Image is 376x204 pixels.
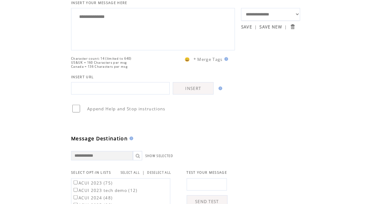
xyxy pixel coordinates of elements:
img: help.gif [128,137,133,140]
span: Message Destination [71,135,128,142]
span: * Merge Tags [194,57,223,62]
img: help.gif [217,87,222,90]
a: SAVE NEW [260,24,282,30]
label: ACUI 2024 (48) [72,195,113,201]
a: SAVE [241,24,252,30]
span: SELECT OPT-IN LISTS [71,170,111,175]
input: ACUI 2023 tech demo (12) [74,188,78,192]
span: | [142,170,145,175]
span: 😀 [185,57,190,62]
input: ACUI 2024 (48) [74,195,78,199]
span: INSERT URL [71,75,94,79]
input: Submit [290,24,296,30]
span: US&UK = 160 Characters per msg [71,61,127,65]
a: INSERT [173,82,214,95]
label: ACUI 2023 (75) [72,180,113,186]
a: SELECT ALL [121,171,140,175]
span: TEST YOUR MESSAGE [187,170,227,175]
span: Canada = 136 Characters per msg [71,65,128,69]
label: ACUI 2023 tech demo (12) [72,188,138,193]
span: | [254,24,257,30]
img: help.gif [223,57,228,61]
span: | [284,24,287,30]
input: ACUI 2023 (75) [74,181,78,185]
span: Append Help and Stop instructions [87,106,165,112]
a: SHOW SELECTED [145,154,173,158]
span: INSERT YOUR MESSAGE HERE [71,1,127,5]
a: DESELECT ALL [147,171,171,175]
span: Character count: 14 (limited to 640) [71,57,132,61]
